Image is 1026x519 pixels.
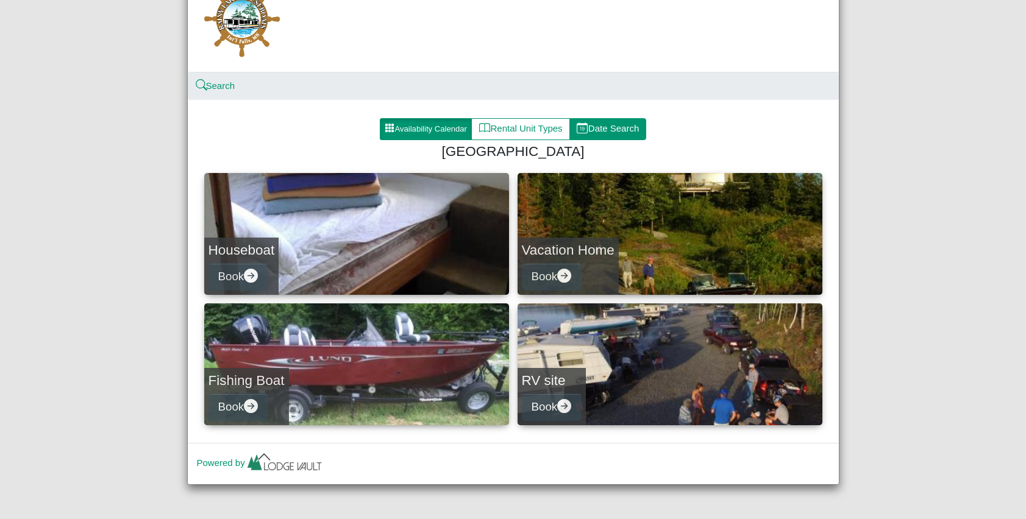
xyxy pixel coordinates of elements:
svg: arrow right circle fill [244,269,258,283]
button: bookRental Unit Types [471,118,569,140]
img: lv-small.ca335149.png [245,450,324,477]
a: Powered by [197,457,324,468]
h4: RV site [522,372,582,389]
button: Bookarrow right circle fill [208,263,268,291]
button: Bookarrow right circle fill [208,394,268,421]
svg: arrow right circle fill [244,399,258,413]
svg: arrow right circle fill [557,269,571,283]
button: Bookarrow right circle fill [522,394,582,421]
button: grid3x3 gap fillAvailability Calendar [380,118,472,140]
a: searchSearch [197,80,235,91]
svg: search [197,81,206,90]
svg: calendar date [577,122,588,134]
h4: [GEOGRAPHIC_DATA] [209,143,818,160]
svg: grid3x3 gap fill [385,123,394,133]
h4: Vacation Home [522,242,615,258]
h4: Houseboat [208,242,275,258]
svg: arrow right circle fill [557,399,571,413]
button: Bookarrow right circle fill [522,263,582,291]
button: calendar dateDate Search [569,118,647,140]
h4: Fishing Boat [208,372,285,389]
svg: book [479,122,491,134]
